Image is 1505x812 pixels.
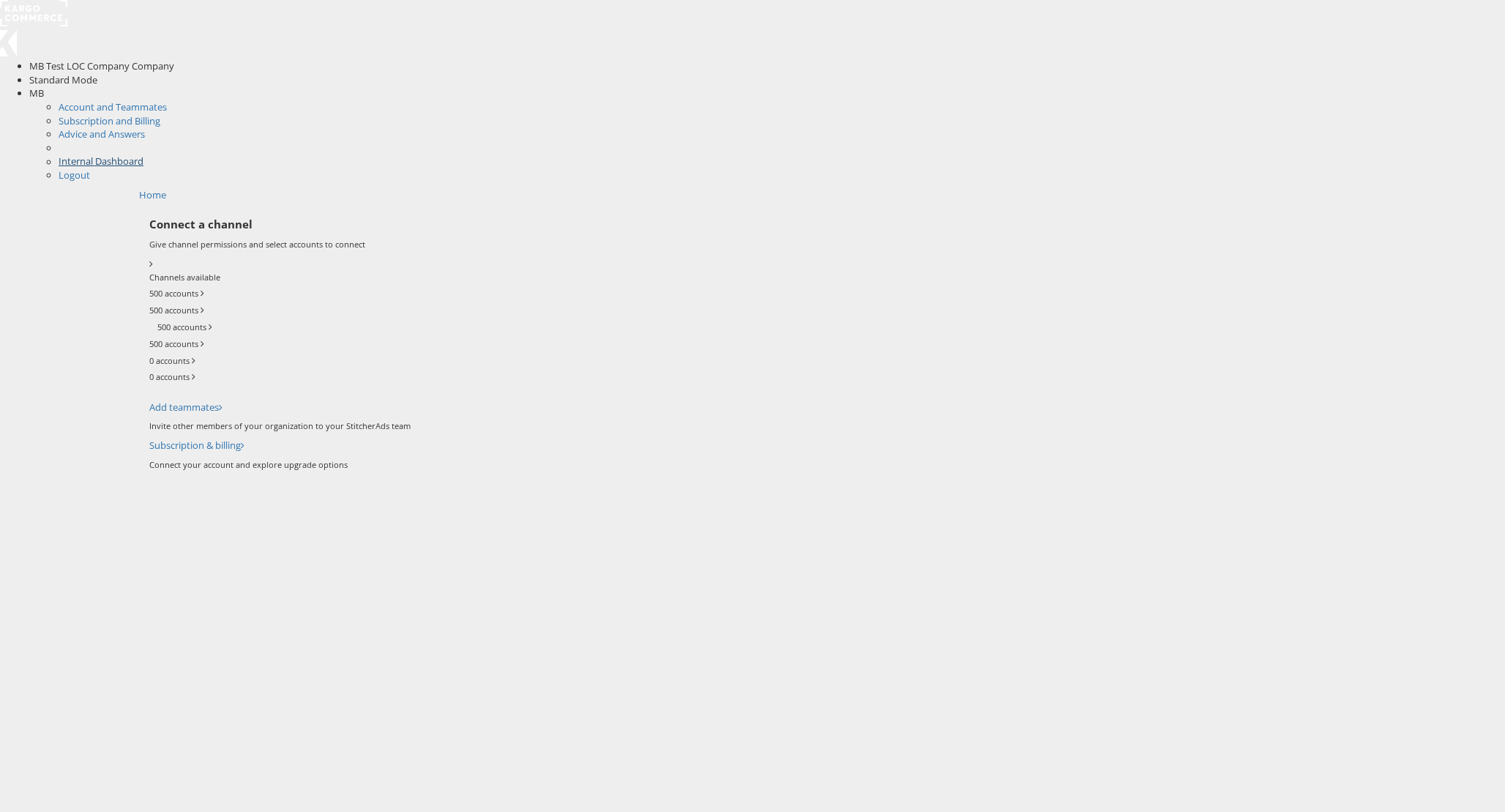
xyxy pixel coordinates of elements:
[149,288,198,300] label: 500 accounts
[59,100,167,113] a: Account and Teammates
[149,401,223,414] a: Add teammates
[157,321,206,333] label: 500 accounts
[59,168,90,182] a: Logout
[59,127,145,141] a: Advice and Answers
[149,338,198,350] label: 500 accounts
[149,355,190,367] label: 0 accounts
[149,272,220,283] label: Channels available
[149,372,190,384] label: 0 accounts
[139,188,166,201] a: Home
[29,73,97,86] span: Standard Mode
[149,217,1495,231] h6: Connect a channel
[149,305,198,317] label: 500 accounts
[149,421,1495,433] p: Invite other members of your organization to your StitcherAds team
[149,439,244,452] a: Subscription & billing
[59,154,143,168] a: Internal Dashboard
[29,59,174,72] span: MB Test LOC Company Company
[149,459,1495,471] p: Connect your account and explore upgrade options
[29,86,44,100] span: MB
[149,239,1495,250] p: Give channel permissions and select accounts to connect
[59,113,160,127] a: Subscription and Billing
